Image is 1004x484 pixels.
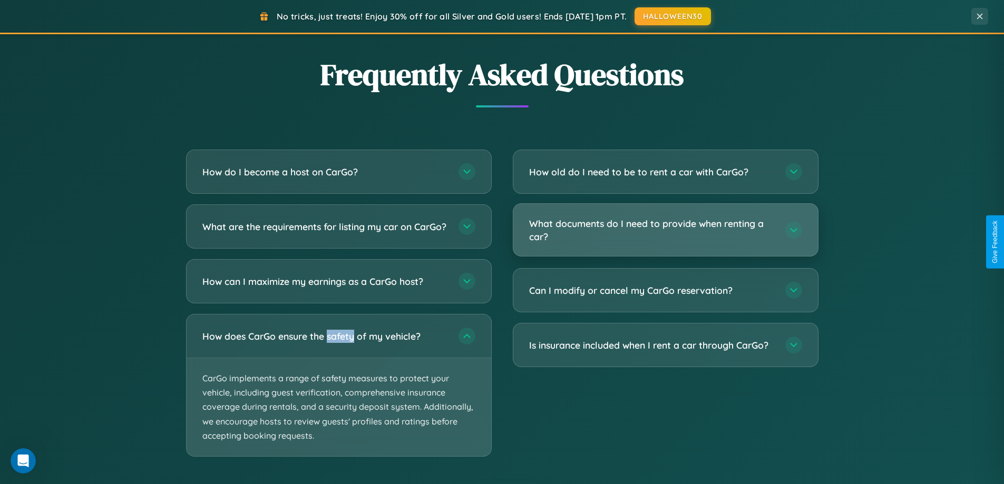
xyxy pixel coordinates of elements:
p: CarGo implements a range of safety measures to protect your vehicle, including guest verification... [187,358,491,456]
h3: Can I modify or cancel my CarGo reservation? [529,284,775,297]
iframe: Intercom live chat [11,448,36,473]
h3: How does CarGo ensure the safety of my vehicle? [202,330,448,343]
h2: Frequently Asked Questions [186,54,818,95]
h3: What documents do I need to provide when renting a car? [529,217,775,243]
h3: How can I maximize my earnings as a CarGo host? [202,275,448,288]
h3: How do I become a host on CarGo? [202,165,448,179]
button: HALLOWEEN30 [635,7,711,25]
h3: Is insurance included when I rent a car through CarGo? [529,339,775,352]
h3: How old do I need to be to rent a car with CarGo? [529,165,775,179]
span: No tricks, just treats! Enjoy 30% off for all Silver and Gold users! Ends [DATE] 1pm PT. [277,11,627,22]
div: Give Feedback [991,221,999,263]
h3: What are the requirements for listing my car on CarGo? [202,220,448,233]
